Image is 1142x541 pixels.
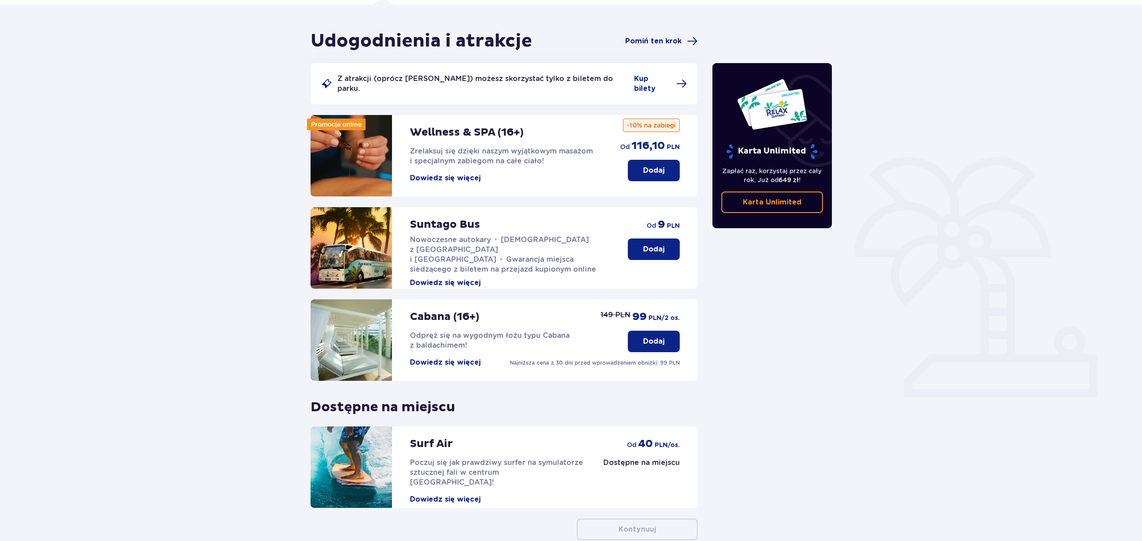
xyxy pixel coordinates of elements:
span: • [494,235,497,244]
p: Cabana (16+) [410,310,479,324]
span: Zrelaksuj się dzięki naszym wyjątkowym masażom i specjalnym zabiegom na całe ciało! [410,147,593,165]
span: • [500,255,503,264]
img: attraction [311,299,392,381]
button: Kontynuuj [577,519,698,540]
button: Dodaj [628,239,680,260]
p: Wellness & SPA (16+) [410,126,524,139]
a: Pomiń ten krok [625,36,698,47]
p: Zapłać raz, korzystaj przez cały rok. Już od ! [721,166,823,184]
button: Dowiedz się więcej [410,358,481,367]
button: Dodaj [628,160,680,181]
p: Karta Unlimited [725,144,818,159]
span: Poczuj się jak prawdziwy surfer na symulatorze sztucznej fali w centrum [GEOGRAPHIC_DATA]! [410,458,583,486]
button: Dowiedz się więcej [410,278,481,288]
p: od [627,440,636,449]
p: 99 [632,310,647,324]
span: Odpręż się na wygodnym łożu typu Cabana z baldachimem! [410,331,570,349]
img: attraction [311,207,392,289]
p: PLN [667,222,680,230]
button: Dowiedz się więcej [410,173,481,183]
button: Dodaj [628,331,680,352]
button: Dowiedz się więcej [410,494,481,504]
img: attraction [311,426,392,508]
p: PLN /2 os. [648,314,680,323]
p: Najniższa cena z 30 dni przed wprowadzeniem obniżki: 99 PLN [510,359,680,367]
span: [DEMOGRAPHIC_DATA] z [GEOGRAPHIC_DATA] i [GEOGRAPHIC_DATA] [410,235,589,264]
p: 149 PLN [601,310,631,320]
a: Karta Unlimited [721,192,823,213]
p: Surf Air [410,437,453,451]
p: Dodaj [643,166,665,175]
span: Pomiń ten krok [625,36,682,46]
p: 40 [638,437,653,451]
p: 9 [658,218,665,231]
p: Karta Unlimited [743,197,801,207]
span: Kup bilety [634,74,671,94]
p: 116,10 [631,139,665,153]
p: od [620,142,630,151]
p: -10% na zabiegi [623,119,680,132]
p: od [647,221,656,230]
p: Dodaj [643,244,665,254]
p: Dostępne na miejscu [603,458,680,468]
span: 649 zł [779,176,799,183]
span: Nowoczesne autokary [410,235,491,244]
h1: Udogodnienia i atrakcje [311,30,532,52]
div: Promocja online [307,119,366,130]
p: Suntago Bus [410,218,480,231]
p: Z atrakcji (oprócz [PERSON_NAME]) możesz skorzystać tylko z biletem do parku. [337,74,629,94]
p: PLN /os. [655,441,680,450]
p: Dostępne na miejscu [311,392,455,416]
a: Kup bilety [634,74,687,94]
p: Kontynuuj [618,524,656,534]
p: Dodaj [643,337,665,346]
img: attraction [311,115,392,196]
p: PLN [667,143,680,152]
